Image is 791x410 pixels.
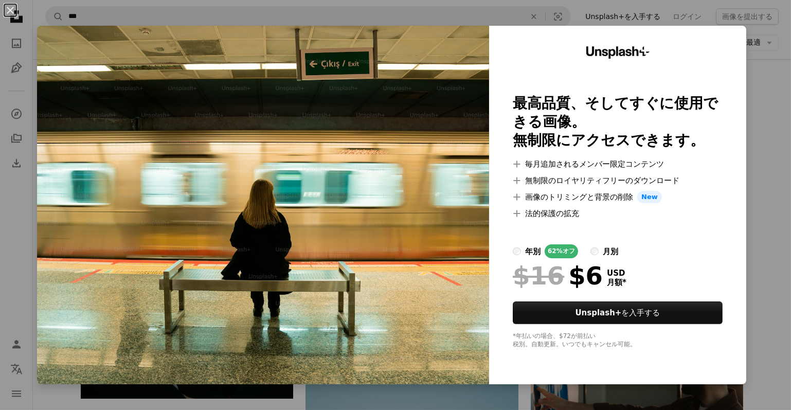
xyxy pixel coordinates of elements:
li: 無制限のロイヤリティフリーのダウンロード [513,174,723,187]
li: 画像のトリミングと背景の削除 [513,191,723,203]
input: 年別62%オフ [513,247,521,256]
strong: Unsplash+ [576,308,622,317]
li: 法的保護の拡充 [513,207,723,220]
div: $6 [513,262,603,289]
span: $16 [513,262,564,289]
div: *年払いの場合、 $72 が前払い 税別。自動更新。いつでもキャンセル可能。 [513,332,723,349]
input: 月別 [590,247,599,256]
div: 月別 [603,245,618,258]
li: 毎月追加されるメンバー限定コンテンツ [513,158,723,170]
button: Unsplash+を入手する [513,301,723,324]
span: USD [607,269,626,278]
h2: 最高品質、そしてすぐに使用できる画像。 無制限にアクセスできます。 [513,94,723,150]
span: New [637,191,662,203]
div: 年別 [525,245,541,258]
div: 62% オフ [545,244,578,258]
